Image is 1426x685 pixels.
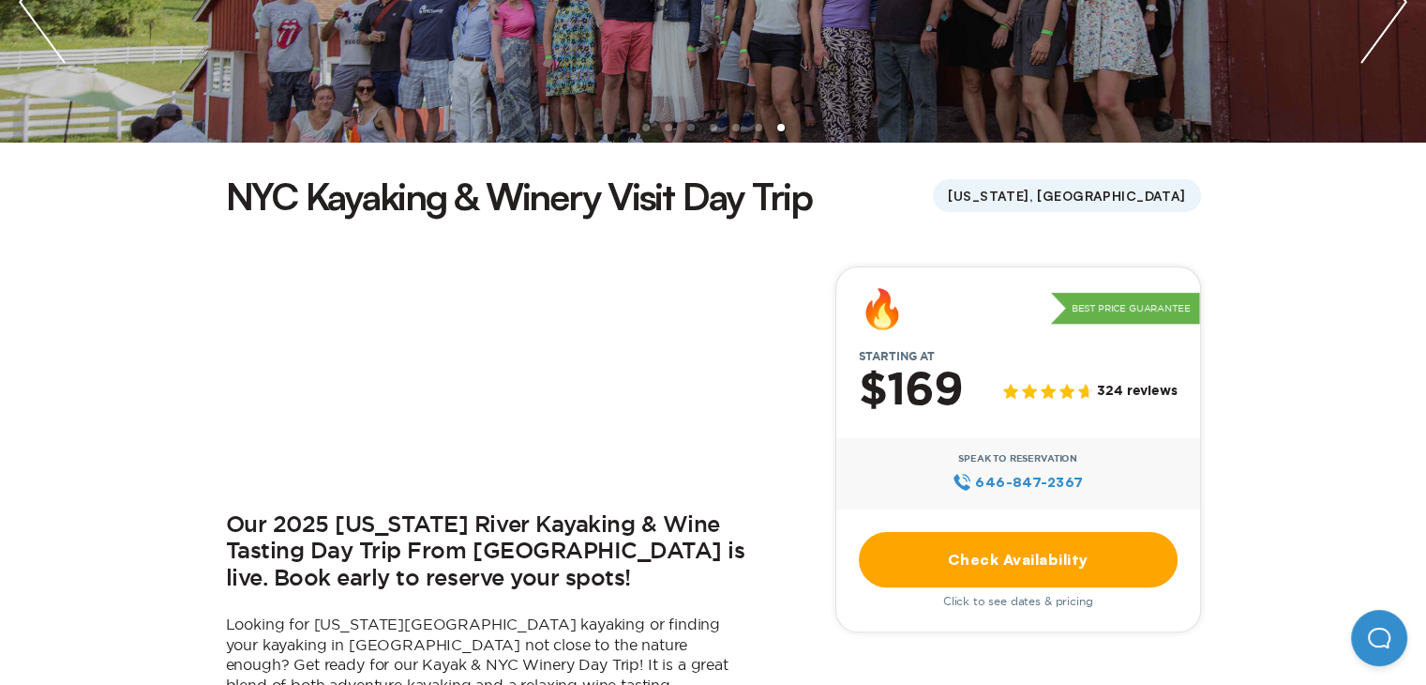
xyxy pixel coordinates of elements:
span: Speak to Reservation [958,453,1077,464]
h2: Our 2025 [US_STATE] River Kayaking & Wine Tasting Day Trip From [GEOGRAPHIC_DATA] is live. Book e... [226,512,751,593]
a: Check Availability [859,532,1178,587]
li: slide item 5 [732,124,740,131]
a: 646‍-847‍-2367 [953,472,1083,493]
h1: NYC Kayaking & Winery Visit Day Trip [226,171,812,221]
h2: $169 [859,367,963,416]
span: [US_STATE], [GEOGRAPHIC_DATA] [933,179,1200,212]
li: slide item 2 [665,124,672,131]
li: slide item 7 [777,124,785,131]
li: slide item 1 [642,124,650,131]
p: Best Price Guarantee [1051,293,1200,325]
li: slide item 4 [710,124,717,131]
span: Click to see dates & pricing [943,595,1093,608]
span: Starting at [836,350,957,363]
span: 646‍-847‍-2367 [975,472,1083,493]
li: slide item 6 [755,124,762,131]
li: slide item 3 [687,124,695,131]
div: 🔥 [859,290,906,327]
iframe: Help Scout Beacon - Open [1351,610,1407,666]
span: 324 reviews [1097,384,1177,400]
